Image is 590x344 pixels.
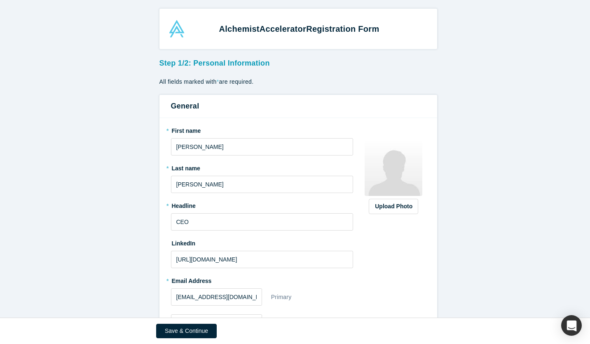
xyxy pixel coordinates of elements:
span: Accelerator [260,24,306,33]
label: First name [171,124,354,135]
h3: Step 1/2: Personal Information [159,55,437,69]
label: Last name [171,161,354,173]
label: Email Address [171,274,212,285]
h3: General [171,101,426,112]
div: Set as primary [271,316,310,330]
label: LinkedIn [171,236,196,248]
div: Remove [318,316,341,330]
div: Primary [271,290,292,304]
input: Partner, CEO [171,213,354,231]
div: Upload Photo [375,202,412,211]
label: Headline [171,199,354,210]
img: Alchemist Accelerator Logo [168,20,185,38]
p: All fields marked with are required. [159,78,437,86]
img: Profile user default [365,138,422,196]
strong: Alchemist Registration Form [219,24,379,33]
button: Save & Continue [156,324,217,338]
